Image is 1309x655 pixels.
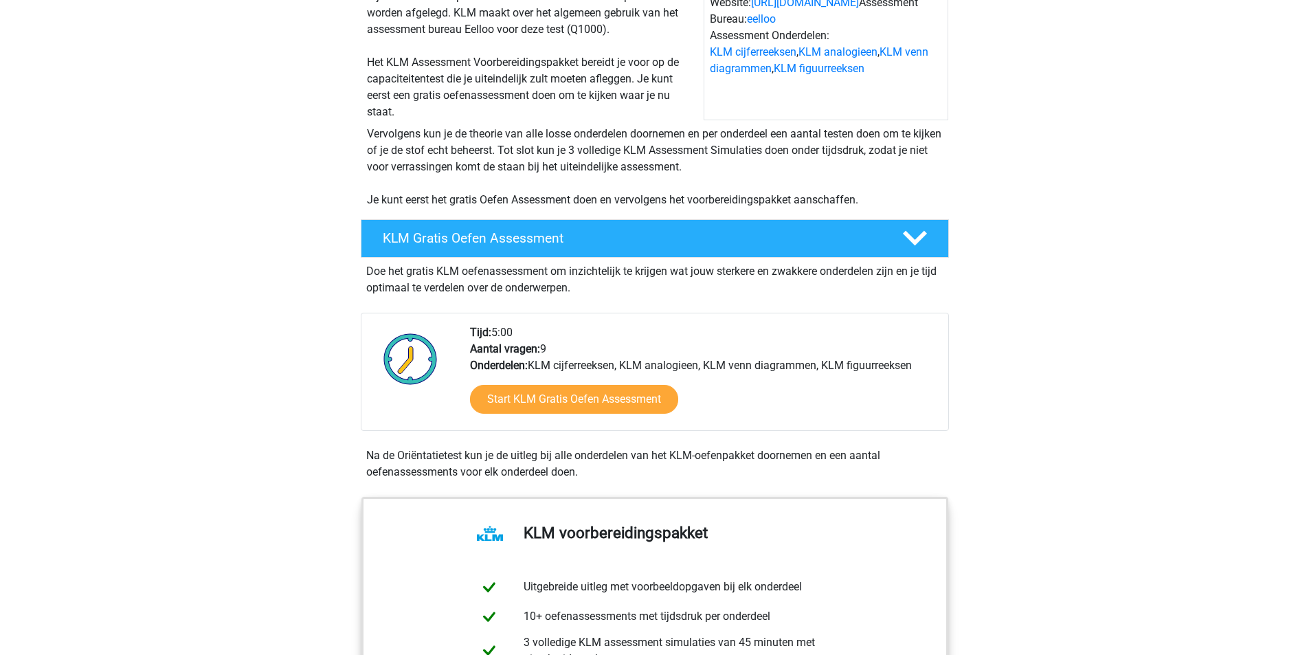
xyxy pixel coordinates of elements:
div: Na de Oriëntatietest kun je de uitleg bij alle onderdelen van het KLM-oefenpakket doornemen en ee... [361,447,949,480]
a: KLM venn diagrammen [710,45,928,75]
a: KLM Gratis Oefen Assessment [355,219,954,258]
div: Doe het gratis KLM oefenassessment om inzichtelijk te krijgen wat jouw sterkere en zwakkere onder... [361,258,949,296]
h4: KLM Gratis Oefen Assessment [383,230,880,246]
a: KLM cijferreeksen [710,45,796,58]
div: 5:00 9 KLM cijferreeksen, KLM analogieen, KLM venn diagrammen, KLM figuurreeksen [460,324,948,430]
a: Start KLM Gratis Oefen Assessment [470,385,678,414]
b: Aantal vragen: [470,342,540,355]
img: Klok [376,324,445,393]
b: Onderdelen: [470,359,528,372]
a: KLM figuurreeksen [774,62,864,75]
b: Tijd: [470,326,491,339]
div: Vervolgens kun je de theorie van alle losse onderdelen doornemen en per onderdeel een aantal test... [361,126,948,208]
a: eelloo [747,12,776,25]
a: KLM analogieen [798,45,877,58]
